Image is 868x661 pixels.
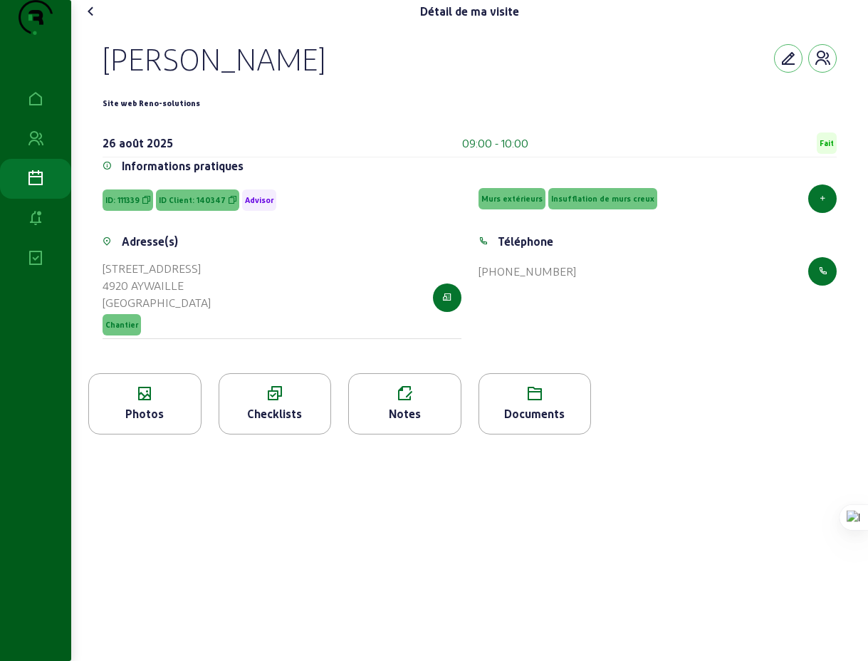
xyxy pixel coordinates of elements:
div: [GEOGRAPHIC_DATA] [103,294,211,311]
div: Documents [479,405,591,422]
span: Fait [820,138,834,148]
div: [PERSON_NAME] [103,40,325,77]
div: 26 août 2025 [103,135,173,152]
div: 4920 AYWAILLE [103,277,211,294]
div: Téléphone [498,233,553,250]
div: Notes [349,405,461,422]
span: ID: 111339 [105,195,140,205]
span: Insufflation de murs creux [551,194,654,204]
div: Adresse(s) [122,233,178,250]
span: ID Client: 140347 [159,195,226,205]
div: Site web Reno-solutions [103,95,200,112]
div: [PHONE_NUMBER] [479,263,576,280]
span: Advisor [245,195,273,205]
div: [STREET_ADDRESS] [103,260,211,277]
div: 09:00 - 10:00 [462,135,528,152]
div: Photos [89,405,201,422]
div: Détail de ma visite [420,3,519,20]
div: Checklists [219,405,331,422]
div: Informations pratiques [122,157,244,175]
span: Murs extérieurs [481,194,543,204]
span: Chantier [105,320,138,330]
